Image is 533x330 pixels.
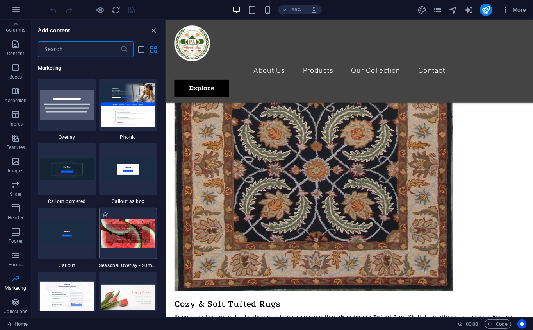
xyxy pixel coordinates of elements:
[99,143,157,204] div: Callout as box
[464,5,474,14] button: text_generator
[101,83,155,127] img: Screenshot_2019-06-19SitejetTemplate-BlankRedesign-Berlin7.png
[38,143,96,204] div: Callout bordered
[149,26,159,35] button: close panel
[310,6,317,13] i: On resize automatically adjust zoom level to fit chosen device.
[485,319,511,329] button: Code
[99,208,157,269] div: Seasonal Overlay - Summer
[499,4,529,16] button: More
[464,5,473,14] i: AI Writer
[38,198,96,204] span: Callout bordered
[471,321,472,327] span: :
[6,144,25,151] p: Features
[290,5,303,14] h6: 95%
[8,168,24,174] p: Images
[96,5,105,14] button: Click here to leave preview mode and continue editing
[6,27,25,33] p: Columns
[101,219,155,248] img: Screenshot_2019-10-25SitejetTemplate-BlankRedesign-Berlin3.png
[38,262,96,269] span: Callout
[5,97,27,104] p: Accordion
[38,208,96,269] div: Callout
[40,158,94,180] img: callout-border.png
[278,5,306,14] button: 95%
[417,5,427,14] button: design
[8,215,23,221] p: Header
[458,319,478,329] h6: Session time
[9,262,23,268] p: Forms
[488,319,508,329] span: Code
[38,79,96,140] div: Overlay
[4,308,27,315] p: Collections
[99,79,157,140] div: Phonic
[433,5,442,14] button: pages
[101,285,155,311] img: Screenshot_2019-10-25SitejetTemplate-BlankRedesign-Berlin2.png
[9,74,22,80] p: Boxes
[111,5,121,14] button: reload
[5,285,26,291] p: Marketing
[6,319,28,329] a: Click to cancel selection. Double-click to open Pages
[517,319,527,329] button: Usercentrics
[40,90,94,120] img: overlay-default.svg
[502,6,526,14] span: More
[137,45,146,54] button: list-view
[38,63,157,73] h6: Marketing
[149,45,159,54] button: grid-view
[99,134,157,140] span: Phonic
[9,238,23,244] p: Footer
[38,41,120,57] input: Search
[480,4,492,16] button: publish
[9,121,23,127] p: Tables
[40,222,94,244] img: callout.png
[466,319,478,329] span: 00 00
[99,198,157,204] span: Callout as box
[102,211,109,217] span: Add to favorites
[99,262,157,269] span: Seasonal Overlay - Summer
[38,134,96,140] span: Overlay
[40,282,94,313] img: Screenshot_2019-06-19SitejetTemplate-BlankRedesign-Berlin5.png
[112,5,121,14] i: Reload page
[7,50,24,57] p: Content
[38,26,70,35] h6: Add content
[10,191,22,197] p: Slider
[449,5,458,14] button: navigator
[101,158,155,180] img: callout-box_v2.png
[417,5,426,14] i: Design (Ctrl+Alt+Y)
